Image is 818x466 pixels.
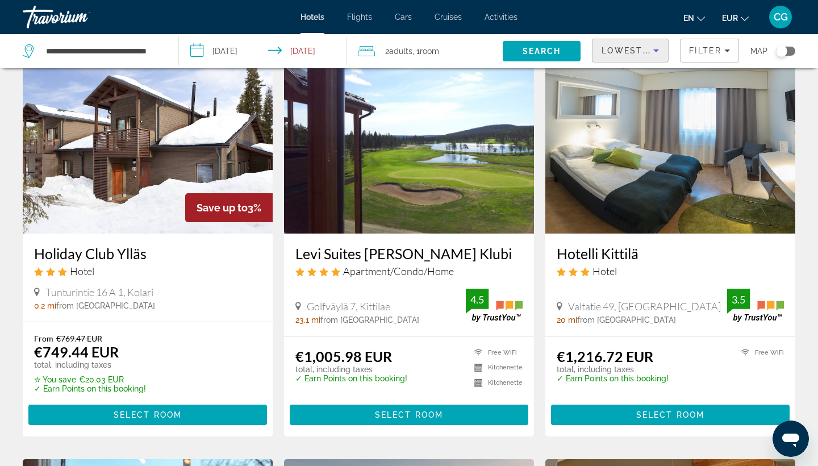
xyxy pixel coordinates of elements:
span: Hotel [592,265,617,277]
span: Golfväylä 7, Kittilae [307,300,390,313]
span: Room [420,47,439,56]
span: en [683,14,694,23]
div: 4.5 [466,293,489,306]
img: Levi Suites Levin Klubi [284,52,534,234]
span: Adults [389,47,412,56]
span: Select Room [375,410,443,419]
a: Select Room [28,407,267,419]
a: Activities [485,13,517,22]
span: Tunturintie 16 A 1, Kolari [45,286,153,298]
a: Hotelli Kittilä [557,245,784,262]
button: Change currency [722,10,749,26]
button: Travelers: 2 adults, 0 children [347,34,503,68]
div: 3 star Hotel [34,265,261,277]
ins: €749.44 EUR [34,343,119,360]
li: Free WiFi [736,348,784,357]
img: Holiday Club Ylläs [23,52,273,234]
div: 3 star Hotel [557,265,784,277]
span: from [GEOGRAPHIC_DATA] [320,315,419,324]
a: Holiday Club Ylläs [34,245,261,262]
li: Free WiFi [469,348,523,357]
a: Select Room [290,407,528,419]
button: Select Room [290,405,528,425]
a: Flights [347,13,372,22]
div: 3% [185,193,273,222]
span: from [GEOGRAPHIC_DATA] [56,301,155,310]
button: Select Room [28,405,267,425]
p: ✓ Earn Points on this booking! [557,374,669,383]
img: TrustYou guest rating badge [727,289,784,322]
span: from [GEOGRAPHIC_DATA] [577,315,676,324]
a: Levi Suites [PERSON_NAME] Klubi [295,245,523,262]
button: Select check in and out date [179,34,347,68]
button: Change language [683,10,705,26]
span: Search [523,47,561,56]
span: Select Room [114,410,182,419]
button: Filters [680,39,739,63]
div: 3.5 [727,293,750,306]
button: Toggle map [767,46,795,56]
span: Hotel [70,265,94,277]
p: total, including taxes [295,365,407,374]
button: Select Room [551,405,790,425]
span: , 1 [412,43,439,59]
input: Search hotel destination [45,43,161,60]
div: 4 star Apartment [295,265,523,277]
span: ✮ You save [34,375,76,384]
span: 2 [385,43,412,59]
span: Filter [689,46,721,55]
p: ✓ Earn Points on this booking! [34,384,146,393]
span: 23.1 mi [295,315,320,324]
p: ✓ Earn Points on this booking! [295,374,407,383]
a: Hotels [301,13,324,22]
p: total, including taxes [34,360,146,369]
li: Kitchenette [469,378,523,388]
a: Travorium [23,2,136,32]
mat-select: Sort by [602,44,659,57]
a: Cars [395,13,412,22]
p: total, including taxes [557,365,669,374]
span: Save up to [197,202,248,214]
del: €769.47 EUR [56,334,102,343]
a: Cruises [435,13,462,22]
span: Select Room [636,410,704,419]
a: Select Room [551,407,790,419]
span: From [34,334,53,343]
button: Search [503,41,581,61]
span: EUR [722,14,738,23]
img: Hotelli Kittilä [545,52,795,234]
span: Valtatie 49, [GEOGRAPHIC_DATA] [568,300,721,313]
span: Map [750,43,767,59]
img: TrustYou guest rating badge [466,289,523,322]
span: 20 mi [557,315,577,324]
span: Lowest Price [602,46,674,55]
iframe: Bouton de lancement de la fenêtre de messagerie [773,421,809,457]
ins: €1,005.98 EUR [295,348,392,365]
button: User Menu [766,5,795,29]
span: 0.2 mi [34,301,56,310]
ins: €1,216.72 EUR [557,348,653,365]
p: €20.03 EUR [34,375,146,384]
li: Kitchenette [469,363,523,373]
span: Apartment/Condo/Home [343,265,454,277]
span: CG [774,11,788,23]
